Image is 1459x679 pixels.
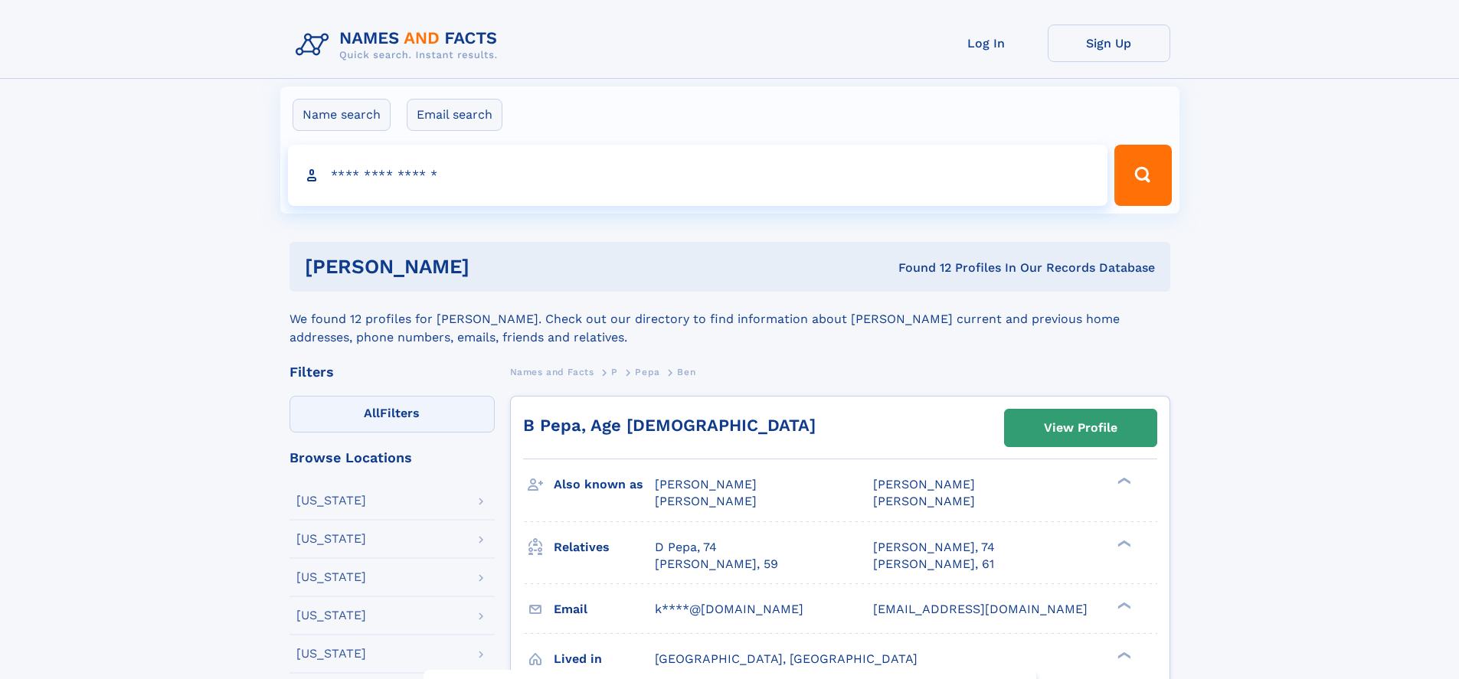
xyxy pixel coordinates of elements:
div: [US_STATE] [296,533,366,545]
h3: Relatives [554,534,655,560]
a: Sign Up [1048,24,1170,62]
a: P [611,362,618,381]
label: Name search [293,99,391,131]
a: View Profile [1005,410,1156,446]
a: [PERSON_NAME], 61 [873,556,994,573]
div: View Profile [1044,410,1117,446]
span: [PERSON_NAME] [655,494,757,508]
div: ❯ [1114,650,1132,660]
span: [PERSON_NAME] [873,477,975,491]
a: D Pepa, 74 [655,539,717,556]
div: [US_STATE] [296,571,366,583]
div: ❯ [1114,538,1132,548]
span: [GEOGRAPHIC_DATA], [GEOGRAPHIC_DATA] [655,651,918,666]
span: [EMAIL_ADDRESS][DOMAIN_NAME] [873,602,1088,616]
a: [PERSON_NAME], 74 [873,539,995,556]
div: [US_STATE] [296,495,366,507]
span: Ben [677,367,695,377]
div: We found 12 profiles for [PERSON_NAME]. Check out our directory to find information about [PERSON... [290,292,1170,347]
h3: Email [554,596,655,622]
input: search input [288,145,1108,206]
div: [US_STATE] [296,609,366,622]
label: Filters [290,396,495,433]
a: [PERSON_NAME], 59 [655,556,778,573]
div: Found 12 Profiles In Our Records Database [684,260,1155,276]
div: ❯ [1114,476,1132,486]
span: Pepa [635,367,659,377]
span: All [364,406,380,420]
label: Email search [407,99,502,131]
span: [PERSON_NAME] [655,477,757,491]
h1: [PERSON_NAME] [305,257,684,276]
div: [US_STATE] [296,648,366,660]
div: Filters [290,365,495,379]
a: Pepa [635,362,659,381]
a: B Pepa, Age [DEMOGRAPHIC_DATA] [523,416,816,435]
h3: Also known as [554,472,655,498]
h3: Lived in [554,646,655,672]
span: P [611,367,618,377]
img: Logo Names and Facts [290,24,510,66]
div: Browse Locations [290,451,495,465]
span: [PERSON_NAME] [873,494,975,508]
a: Log In [925,24,1048,62]
a: Names and Facts [510,362,594,381]
button: Search Button [1114,145,1171,206]
div: ❯ [1114,600,1132,610]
